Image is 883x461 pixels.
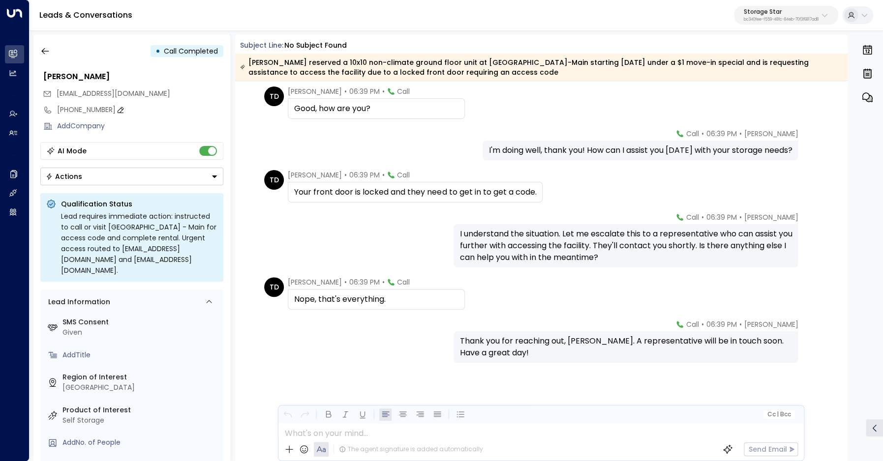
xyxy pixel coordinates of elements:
button: Actions [40,168,223,185]
span: | [777,411,779,418]
div: AI Mode [58,146,87,156]
div: AddNo. of People [62,437,219,448]
label: Product of Interest [62,405,219,415]
div: [GEOGRAPHIC_DATA] [62,382,219,393]
span: Call [686,212,699,222]
button: Cc|Bcc [763,410,795,419]
p: bc340fee-f559-48fc-84eb-70f3f6817ad8 [744,18,819,22]
span: • [739,212,741,222]
div: AddTitle [62,350,219,360]
img: 120_headshot.jpg [802,129,822,148]
span: Call [397,170,410,180]
div: Button group with a nested menu [40,168,223,185]
div: No subject found [284,40,347,51]
img: 120_headshot.jpg [802,319,822,339]
span: • [739,319,741,329]
span: 06:39 PM [349,86,380,96]
span: • [382,170,385,180]
div: [PERSON_NAME] reserved a 10x10 non-climate ground floor unit at [GEOGRAPHIC_DATA]-Main starting [... [240,58,842,77]
div: Good, how are you? [294,103,458,115]
div: Lead Information [45,297,110,307]
label: Region of Interest [62,372,219,382]
a: Leads & Conversations [39,9,132,21]
div: TD [264,86,284,106]
p: Qualification Status [61,199,217,209]
span: 06:39 PM [706,212,736,222]
div: The agent signature is added automatically [339,445,483,454]
span: Call [686,129,699,139]
div: AddCompany [57,121,223,131]
div: Given [62,327,219,338]
span: Taylordobbs0926@yahoo.com [57,88,170,99]
span: 06:39 PM [349,277,380,287]
span: [PERSON_NAME] [744,129,798,139]
span: [EMAIL_ADDRESS][DOMAIN_NAME] [57,88,170,98]
span: • [344,86,347,96]
span: • [701,319,703,329]
span: 06:39 PM [706,129,736,139]
div: Lead requires immediate action: instructed to call or visit [GEOGRAPHIC_DATA] - Main for access c... [61,211,217,276]
span: Subject Line: [240,40,283,50]
span: Call [686,319,699,329]
span: • [701,212,703,222]
div: Actions [46,172,82,181]
div: TD [264,170,284,190]
label: SMS Consent [62,317,219,327]
span: Call [397,86,410,96]
button: Redo [299,408,311,421]
span: [PERSON_NAME] [744,212,798,222]
div: Your front door is locked and they need to get in to get a code. [294,186,536,198]
span: • [344,170,347,180]
span: 06:39 PM [349,170,380,180]
div: TD [264,277,284,297]
span: • [739,129,741,139]
div: Self Storage [62,415,219,426]
button: Storage Starbc340fee-f559-48fc-84eb-70f3f6817ad8 [734,6,838,25]
div: I'm doing well, thank you! How can I assist you [DATE] with your storage needs? [488,144,792,156]
p: Storage Star [744,9,819,15]
div: • [155,42,160,60]
span: [PERSON_NAME] [288,277,342,287]
span: 06:39 PM [706,319,736,329]
span: Call [397,277,410,287]
div: [PERSON_NAME] [43,71,223,83]
div: Nope, that's everything. [294,293,458,305]
img: 120_headshot.jpg [802,212,822,232]
button: Undo [281,408,294,421]
div: I understand the situation. Let me escalate this to a representative who can assist you further w... [459,228,792,263]
span: Call Completed [164,46,218,56]
span: [PERSON_NAME] [744,319,798,329]
span: Cc Bcc [767,411,791,418]
span: • [701,129,703,139]
span: [PERSON_NAME] [288,86,342,96]
div: Thank you for reaching out, [PERSON_NAME]. A representative will be in touch soon. Have a great day! [459,335,792,359]
span: [PERSON_NAME] [288,170,342,180]
span: • [382,86,385,96]
span: • [382,277,385,287]
div: [PHONE_NUMBER] [57,105,223,115]
span: • [344,277,347,287]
